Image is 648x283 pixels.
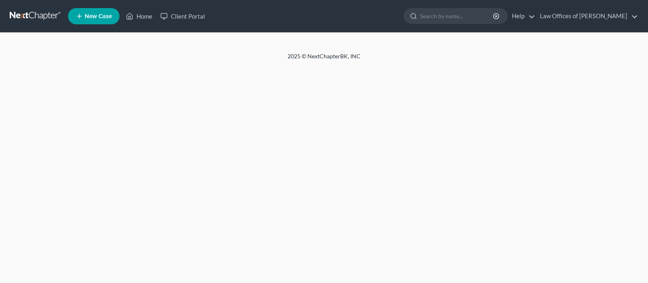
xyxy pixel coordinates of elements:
[93,52,555,67] div: 2025 © NextChapterBK, INC
[420,9,494,23] input: Search by name...
[122,9,156,23] a: Home
[156,9,209,23] a: Client Portal
[536,9,638,23] a: Law Offices of [PERSON_NAME]
[85,13,112,19] span: New Case
[508,9,535,23] a: Help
